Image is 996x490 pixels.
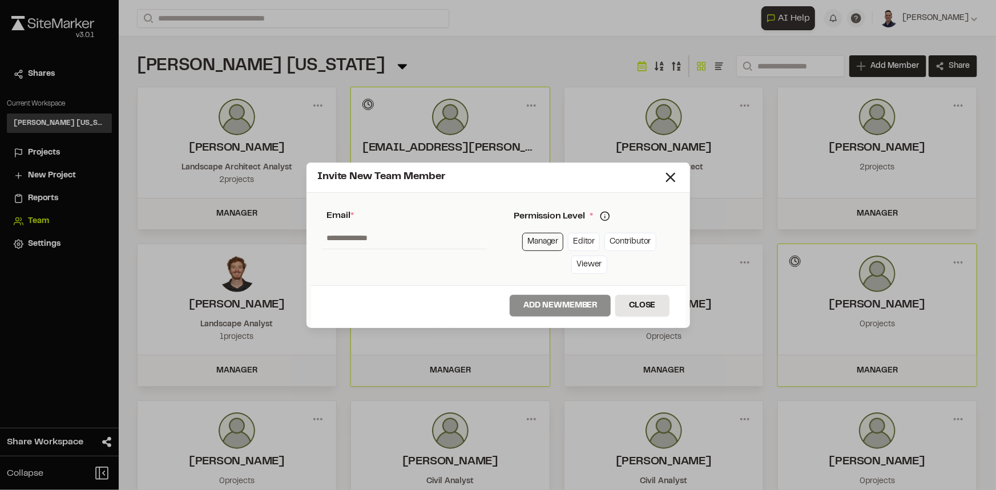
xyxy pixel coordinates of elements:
a: Contributor [604,233,656,251]
a: Viewer [571,256,607,274]
button: Close [615,295,669,317]
div: Email [322,209,487,222]
a: Editor [568,233,600,251]
div: Permission Level [510,209,674,224]
div: Invite New Team Member [318,169,663,185]
a: Manager [522,233,563,251]
button: Add NewMember [510,295,611,317]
